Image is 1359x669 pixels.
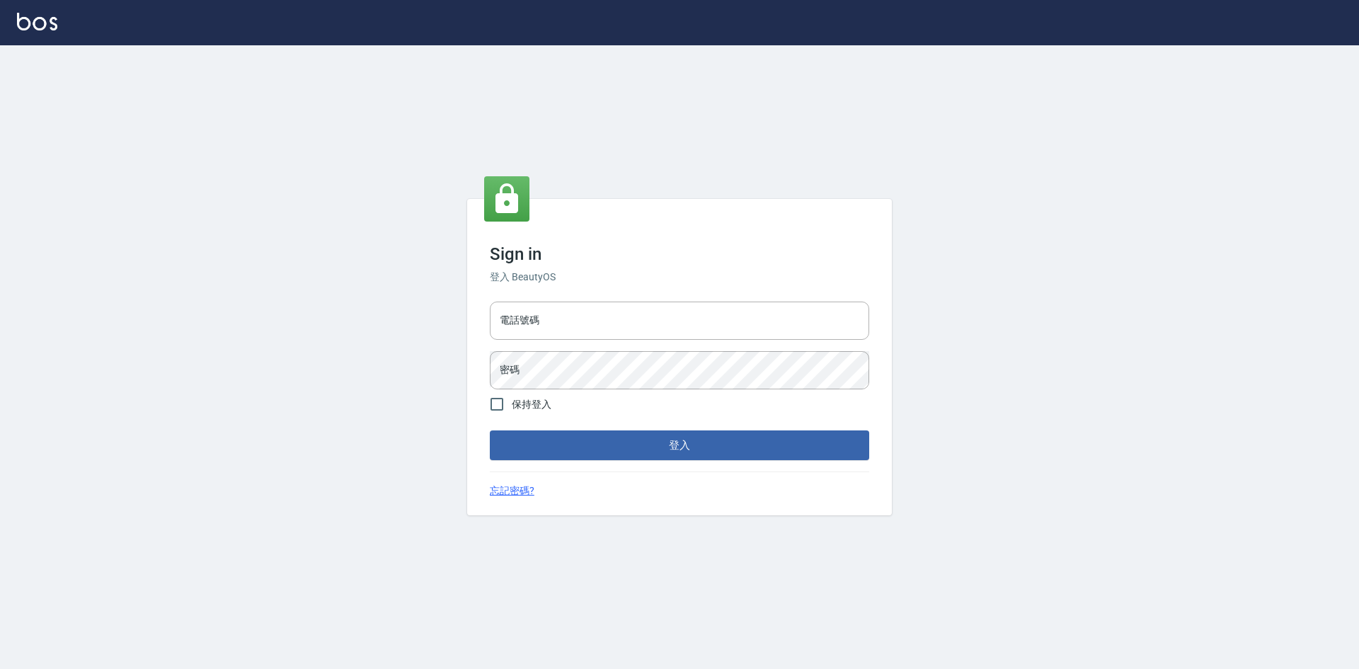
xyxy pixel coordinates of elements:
h6: 登入 BeautyOS [490,270,869,285]
img: Logo [17,13,57,30]
h3: Sign in [490,244,869,264]
button: 登入 [490,430,869,460]
span: 保持登入 [512,397,551,412]
a: 忘記密碼? [490,484,534,498]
